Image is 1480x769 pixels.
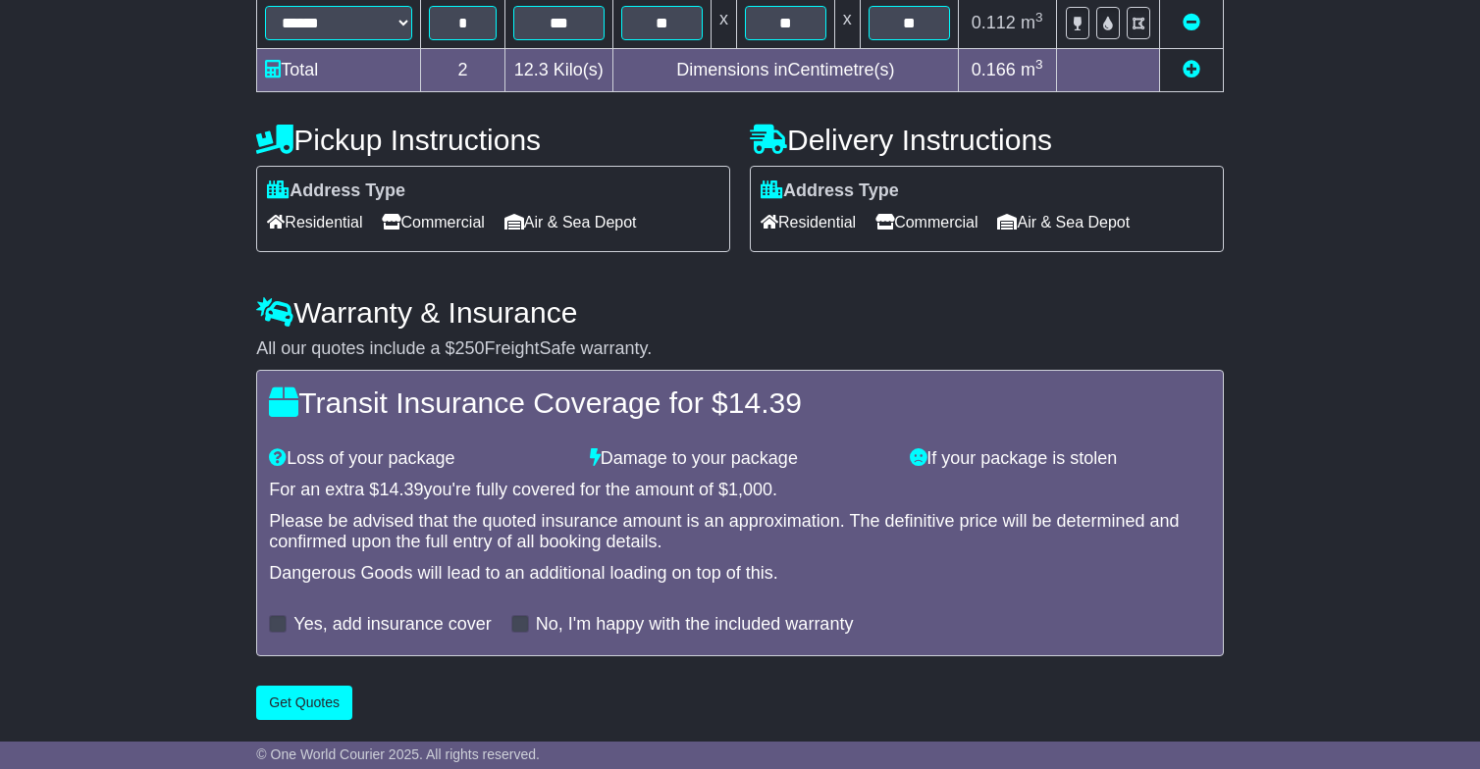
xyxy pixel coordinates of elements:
[504,49,613,92] td: Kilo(s)
[580,448,900,470] div: Damage to your package
[761,180,899,202] label: Address Type
[514,60,549,79] span: 12.3
[1183,13,1200,32] a: Remove this item
[454,338,484,358] span: 250
[972,13,1016,32] span: 0.112
[256,686,352,720] button: Get Quotes
[1183,60,1200,79] a: Add new item
[1035,10,1043,25] sup: 3
[421,49,504,92] td: 2
[256,296,1223,329] h4: Warranty & Insurance
[997,207,1130,237] span: Air & Sea Depot
[379,480,423,499] span: 14.39
[900,448,1220,470] div: If your package is stolen
[293,614,491,636] label: Yes, add insurance cover
[1021,13,1043,32] span: m
[256,338,1223,360] div: All our quotes include a $ FreightSafe warranty.
[728,480,772,499] span: 1,000
[382,207,484,237] span: Commercial
[259,448,579,470] div: Loss of your package
[256,746,540,762] span: © One World Courier 2025. All rights reserved.
[1035,57,1043,72] sup: 3
[613,49,958,92] td: Dimensions in Centimetre(s)
[269,511,1210,553] div: Please be advised that the quoted insurance amount is an approximation. The definitive price will...
[267,207,362,237] span: Residential
[536,614,854,636] label: No, I'm happy with the included warranty
[256,124,730,156] h4: Pickup Instructions
[728,386,802,419] span: 14.39
[750,124,1224,156] h4: Delivery Instructions
[761,207,856,237] span: Residential
[875,207,978,237] span: Commercial
[269,386,1210,419] h4: Transit Insurance Coverage for $
[1021,60,1043,79] span: m
[972,60,1016,79] span: 0.166
[257,49,421,92] td: Total
[269,563,1210,585] div: Dangerous Goods will lead to an additional loading on top of this.
[269,480,1210,501] div: For an extra $ you're fully covered for the amount of $ .
[267,180,405,202] label: Address Type
[504,207,637,237] span: Air & Sea Depot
